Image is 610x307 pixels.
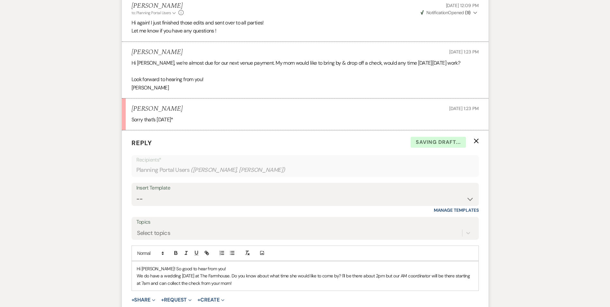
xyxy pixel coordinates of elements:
[132,297,134,302] span: +
[434,207,479,213] a: Manage Templates
[132,84,479,92] p: [PERSON_NAME]
[411,137,466,148] span: Saving draft...
[136,164,474,176] div: Planning Portal Users
[197,297,200,302] span: +
[421,10,471,15] span: Opened
[132,10,177,16] button: to: Planning Portal Users
[161,297,164,302] span: +
[426,10,448,15] span: Notification
[132,59,479,67] p: Hi [PERSON_NAME], we’re almost due for our next venue payment. My mom would like to bring by & dr...
[465,10,470,15] strong: ( 9 )
[132,48,183,56] h5: [PERSON_NAME]
[137,265,474,272] p: Hi [PERSON_NAME]! So good to hear from you!
[132,139,152,147] span: Reply
[161,297,192,302] button: Request
[191,166,285,174] span: ( [PERSON_NAME], [PERSON_NAME] )
[420,9,479,16] button: NotificationOpened (9)
[132,297,156,302] button: Share
[449,49,478,55] span: [DATE] 1:23 PM
[136,183,474,193] div: Insert Template
[197,297,224,302] button: Create
[446,3,479,8] span: [DATE] 12:09 PM
[132,2,184,10] h5: [PERSON_NAME]
[132,10,171,15] span: to: Planning Portal Users
[132,75,479,84] p: Look forward to hearing from you!
[132,27,479,35] p: Let me know if you have any questions !
[136,218,474,227] label: Topics
[449,106,478,111] span: [DATE] 1:23 PM
[137,272,474,287] p: We do have a wedding [DATE] at The Farmhouse. Do you know about what time she would like to come ...
[132,116,479,124] p: Sorry that’s [DATE]*
[137,228,170,237] div: Select topics
[136,156,474,164] p: Recipients*
[132,105,183,113] h5: [PERSON_NAME]
[132,19,479,27] p: Hi again! I just finished those edits and sent over to all parties!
